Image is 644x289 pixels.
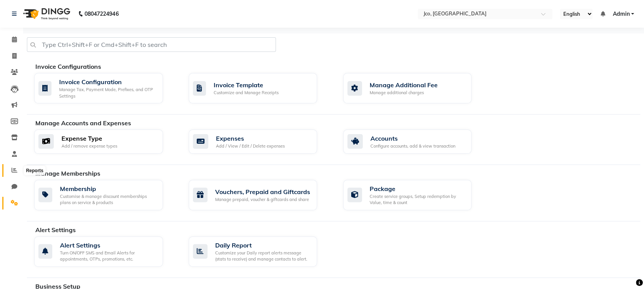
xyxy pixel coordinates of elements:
[189,73,332,103] a: Invoice TemplateCustomize and Manage Receipts
[34,73,177,103] a: Invoice ConfigurationManage Tax, Payment Mode, Prefixes, and OTP Settings
[343,73,486,103] a: Manage Additional FeeManage additional charges
[34,130,177,154] a: Expense TypeAdd / remove expense types
[216,143,285,149] div: Add / View / Edit / Delete expenses
[343,130,486,154] a: AccountsConfigure accounts, add & view transaction
[60,193,157,206] div: Customise & manage discount memberships plans on service & products
[215,250,311,262] div: Customize your Daily report alerts message (stats to receive) and manage contacts to alert.
[59,86,157,99] div: Manage Tax, Payment Mode, Prefixes, and OTP Settings
[214,80,279,90] div: Invoice Template
[370,80,438,90] div: Manage Additional Fee
[215,187,310,196] div: Vouchers, Prepaid and Giftcards
[370,134,455,143] div: Accounts
[61,134,117,143] div: Expense Type
[370,193,466,206] div: Create service groups, Setup redemption by Value, time & count
[59,77,157,86] div: Invoice Configuration
[24,166,45,175] div: Reports
[34,236,177,267] a: Alert SettingsTurn ON/OFF SMS and Email Alerts for appointments, OTPs, promotions, etc.
[370,90,438,96] div: Manage additional charges
[215,241,311,250] div: Daily Report
[20,3,72,25] img: logo
[189,236,332,267] a: Daily ReportCustomize your Daily report alerts message (stats to receive) and manage contacts to ...
[189,180,332,210] a: Vouchers, Prepaid and GiftcardsManage prepaid, voucher & giftcards and share
[85,3,118,25] b: 08047224946
[61,143,117,149] div: Add / remove expense types
[370,184,466,193] div: Package
[343,180,486,210] a: PackageCreate service groups, Setup redemption by Value, time & count
[27,37,276,52] input: Type Ctrl+Shift+F or Cmd+Shift+F to search
[34,180,177,210] a: MembershipCustomise & manage discount memberships plans on service & products
[214,90,279,96] div: Customize and Manage Receipts
[60,250,157,262] div: Turn ON/OFF SMS and Email Alerts for appointments, OTPs, promotions, etc.
[216,134,285,143] div: Expenses
[370,143,455,149] div: Configure accounts, add & view transaction
[189,130,332,154] a: ExpensesAdd / View / Edit / Delete expenses
[215,196,310,203] div: Manage prepaid, voucher & giftcards and share
[612,10,629,18] span: Admin
[60,241,157,250] div: Alert Settings
[60,184,157,193] div: Membership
